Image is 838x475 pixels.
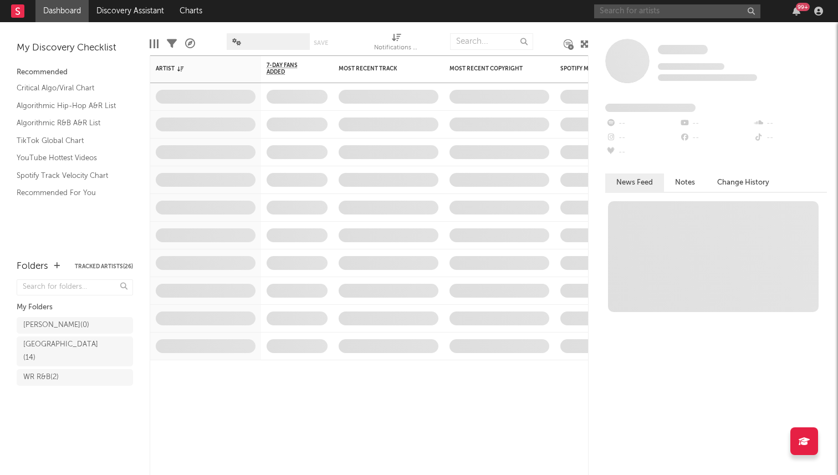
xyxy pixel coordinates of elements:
[339,65,422,72] div: Most Recent Track
[605,145,679,160] div: --
[23,338,101,365] div: [GEOGRAPHIC_DATA] ( 14 )
[658,44,708,55] a: Some Artist
[753,131,827,145] div: --
[23,371,59,384] div: WR R&B ( 2 )
[374,42,418,55] div: Notifications (Artist)
[314,40,328,46] button: Save
[753,116,827,131] div: --
[605,104,696,112] span: Fans Added by Platform
[156,65,239,72] div: Artist
[679,116,753,131] div: --
[605,173,664,192] button: News Feed
[17,336,133,366] a: [GEOGRAPHIC_DATA](14)
[793,7,800,16] button: 99+
[664,173,706,192] button: Notes
[17,279,133,295] input: Search for folders...
[605,116,679,131] div: --
[658,74,757,81] span: 0 fans last week
[17,260,48,273] div: Folders
[658,45,708,54] span: Some Artist
[17,100,122,112] a: Algorithmic Hip-Hop A&R List
[17,152,122,164] a: YouTube Hottest Videos
[17,187,122,199] a: Recommended For You
[267,62,311,75] span: 7-Day Fans Added
[706,173,780,192] button: Change History
[185,28,195,60] div: A&R Pipeline
[17,42,133,55] div: My Discovery Checklist
[17,170,122,182] a: Spotify Track Velocity Chart
[167,28,177,60] div: Filters
[594,4,760,18] input: Search for artists
[23,319,89,332] div: [PERSON_NAME] ( 0 )
[658,63,724,70] span: Tracking Since: [DATE]
[17,369,133,386] a: WR R&B(2)
[17,66,133,79] div: Recommended
[449,65,533,72] div: Most Recent Copyright
[796,3,810,11] div: 99 +
[450,33,533,50] input: Search...
[679,131,753,145] div: --
[17,135,122,147] a: TikTok Global Chart
[150,28,159,60] div: Edit Columns
[17,317,133,334] a: [PERSON_NAME](0)
[560,65,643,72] div: Spotify Monthly Listeners
[17,301,133,314] div: My Folders
[374,28,418,60] div: Notifications (Artist)
[605,131,679,145] div: --
[75,264,133,269] button: Tracked Artists(26)
[17,82,122,94] a: Critical Algo/Viral Chart
[17,117,122,129] a: Algorithmic R&B A&R List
